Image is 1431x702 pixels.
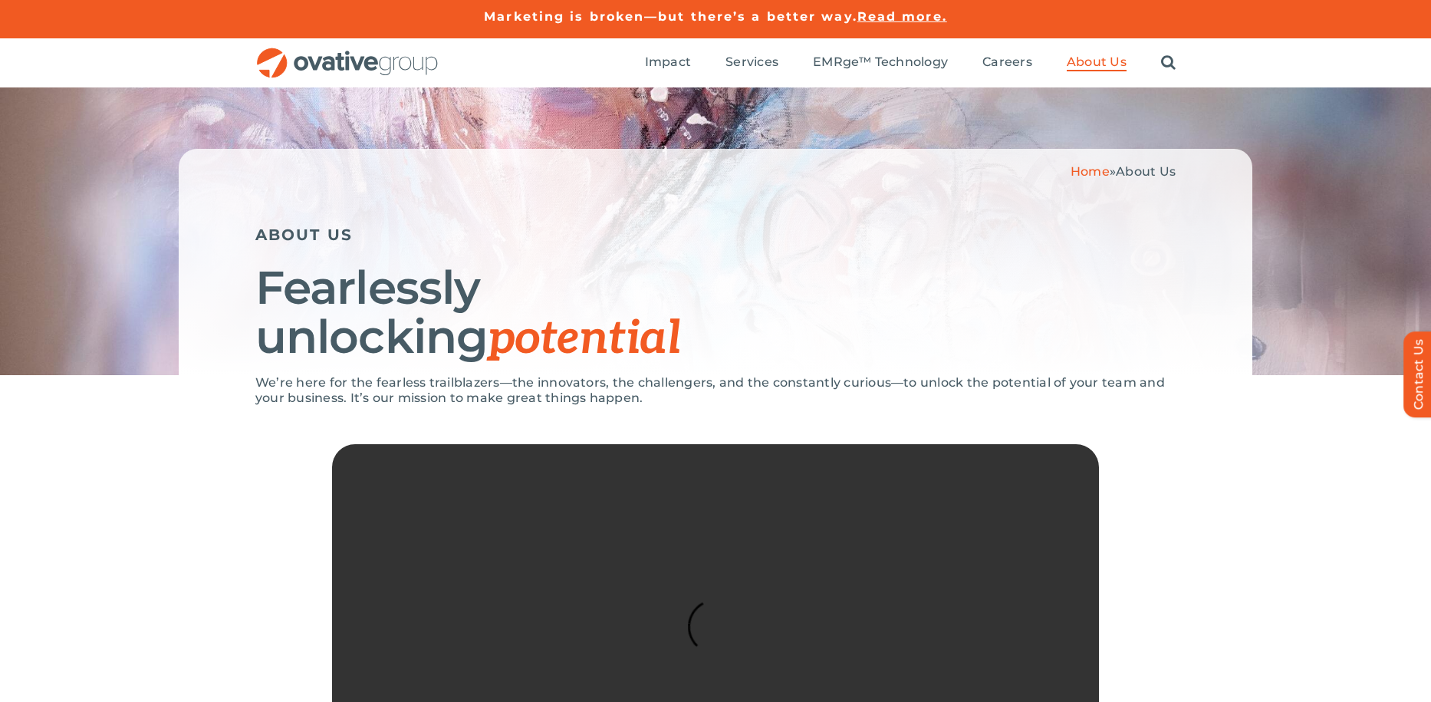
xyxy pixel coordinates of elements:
[1067,54,1127,70] span: About Us
[982,54,1032,70] span: Careers
[1071,164,1176,179] span: »
[255,375,1176,406] p: We’re here for the fearless trailblazers—the innovators, the challengers, and the constantly curi...
[255,263,1176,364] h1: Fearlessly unlocking
[1071,164,1110,179] a: Home
[1116,164,1176,179] span: About Us
[255,226,1176,244] h5: ABOUT US
[645,54,691,71] a: Impact
[982,54,1032,71] a: Careers
[255,46,439,61] a: OG_Full_horizontal_RGB
[645,38,1176,87] nav: Menu
[725,54,778,70] span: Services
[1067,54,1127,71] a: About Us
[813,54,948,70] span: EMRge™ Technology
[645,54,691,70] span: Impact
[813,54,948,71] a: EMRge™ Technology
[484,9,857,24] a: Marketing is broken—but there’s a better way.
[857,9,947,24] a: Read more.
[1161,54,1176,71] a: Search
[725,54,778,71] a: Services
[488,311,680,367] span: potential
